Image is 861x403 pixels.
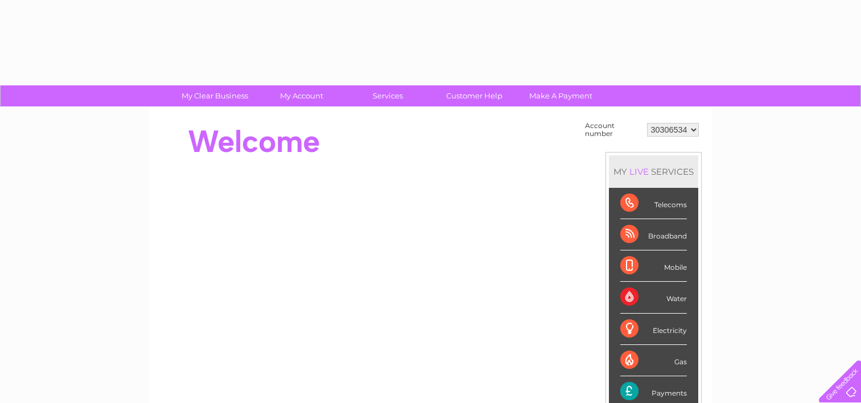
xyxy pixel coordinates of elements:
div: Telecoms [620,188,687,219]
div: MY SERVICES [609,155,698,188]
div: LIVE [627,166,651,177]
a: My Account [254,85,348,106]
a: Customer Help [427,85,521,106]
div: Broadband [620,219,687,250]
div: Mobile [620,250,687,282]
div: Electricity [620,314,687,345]
a: Make A Payment [514,85,608,106]
a: My Clear Business [168,85,262,106]
a: Services [341,85,435,106]
td: Account number [582,119,644,141]
div: Gas [620,345,687,376]
div: Water [620,282,687,313]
